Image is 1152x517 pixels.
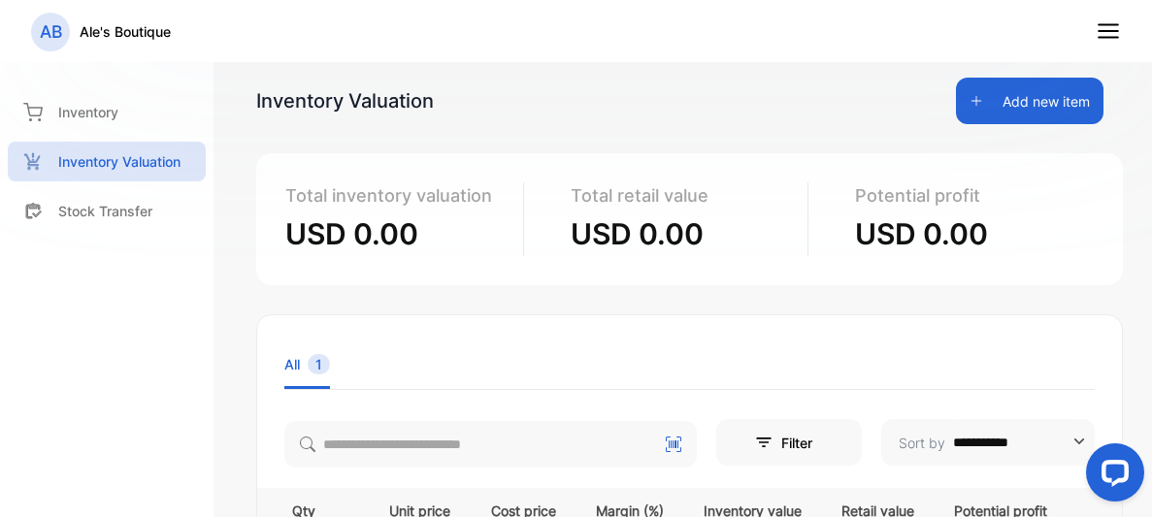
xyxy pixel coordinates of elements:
p: Total retail value [571,182,793,209]
p: Total inventory valuation [285,182,508,209]
p: AB [40,19,62,45]
span: USD 0.00 [855,216,988,251]
p: Inventory [58,102,118,122]
a: Inventory [8,92,206,132]
span: USD 0.00 [285,216,418,251]
a: Stock Transfer [8,191,206,231]
li: All [284,339,330,389]
p: Potential profit [855,182,1078,209]
button: Sort by [881,419,1095,466]
div: Inventory Valuation [256,86,434,115]
span: USD 0.00 [571,216,704,251]
p: Inventory Valuation [58,151,181,172]
p: Sort by [899,433,945,453]
span: 1 [308,354,330,374]
button: Add new item [956,78,1103,124]
a: Inventory Valuation [8,142,206,181]
p: Stock Transfer [58,201,152,221]
iframe: LiveChat chat widget [1070,436,1152,517]
p: Ale's Boutique [80,21,171,42]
